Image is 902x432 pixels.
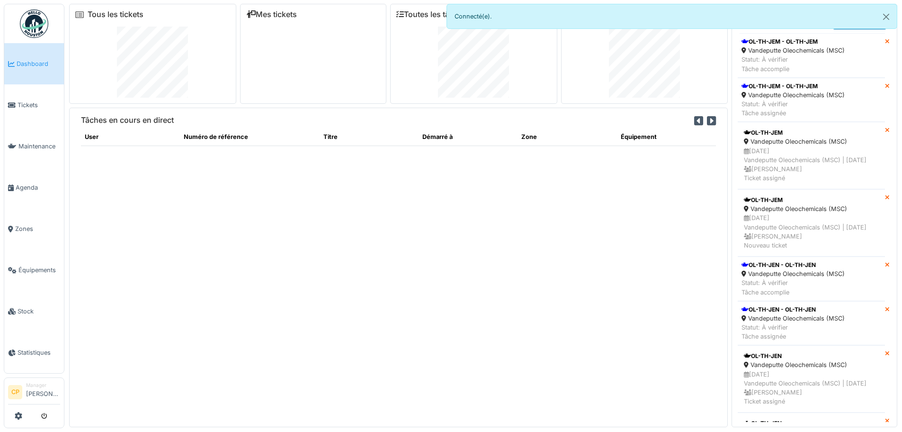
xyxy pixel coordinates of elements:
[741,323,845,341] div: Statut: À vérifier Tâche assignée
[741,269,845,278] div: Vandeputte Oleochemicals (MSC)
[741,37,845,46] div: OL-TH-JEM - OL-TH-JEM
[744,360,879,369] div: Vandeputte Oleochemicals (MSC)
[518,129,616,146] th: Zone
[26,382,60,389] div: Manager
[744,419,879,428] div: OL-TH-JEN
[18,142,60,151] span: Maintenance
[738,257,885,301] a: OL-TH-JEN - OL-TH-JEN Vandeputte Oleochemicals (MSC) Statut: À vérifierTâche accomplie
[738,33,885,78] a: OL-TH-JEM - OL-TH-JEM Vandeputte Oleochemicals (MSC) Statut: À vérifierTâche accomplie
[741,55,845,73] div: Statut: À vérifier Tâche accomplie
[18,307,60,316] span: Stock
[4,84,64,126] a: Tickets
[4,43,64,84] a: Dashboard
[738,122,885,189] a: OL-TH-JEM Vandeputte Oleochemicals (MSC) [DATE]Vandeputte Oleochemicals (MSC) | [DATE] [PERSON_NA...
[741,314,845,323] div: Vandeputte Oleochemicals (MSC)
[744,196,879,204] div: OL-TH-JEM
[4,126,64,167] a: Maintenance
[8,385,22,399] li: CP
[4,332,64,373] a: Statistiques
[8,382,60,404] a: CP Manager[PERSON_NAME]
[741,100,845,118] div: Statut: À vérifier Tâche assignée
[447,4,898,29] div: Connecté(e).
[875,4,897,29] button: Close
[741,91,845,100] div: Vandeputte Oleochemicals (MSC)
[26,382,60,402] li: [PERSON_NAME]
[81,116,174,125] h6: Tâches en cours en direct
[18,348,60,357] span: Statistiques
[4,249,64,291] a: Équipements
[744,204,879,213] div: Vandeputte Oleochemicals (MSC)
[180,129,320,146] th: Numéro de référence
[741,46,845,55] div: Vandeputte Oleochemicals (MSC)
[738,189,885,257] a: OL-TH-JEM Vandeputte Oleochemicals (MSC) [DATE]Vandeputte Oleochemicals (MSC) | [DATE] [PERSON_NA...
[20,9,48,38] img: Badge_color-CXgf-gQk.svg
[744,137,879,146] div: Vandeputte Oleochemicals (MSC)
[4,167,64,208] a: Agenda
[419,129,518,146] th: Démarré à
[738,301,885,346] a: OL-TH-JEN - OL-TH-JEN Vandeputte Oleochemicals (MSC) Statut: À vérifierTâche assignée
[744,147,879,183] div: [DATE] Vandeputte Oleochemicals (MSC) | [DATE] [PERSON_NAME] Ticket assigné
[85,133,98,140] span: translation missing: fr.shared.user
[88,10,143,19] a: Tous les tickets
[738,345,885,413] a: OL-TH-JEN Vandeputte Oleochemicals (MSC) [DATE]Vandeputte Oleochemicals (MSC) | [DATE] [PERSON_NA...
[18,101,60,110] span: Tickets
[741,261,845,269] div: OL-TH-JEN - OL-TH-JEN
[16,183,60,192] span: Agenda
[744,129,879,137] div: OL-TH-JEM
[15,224,60,233] span: Zones
[741,82,845,91] div: OL-TH-JEM - OL-TH-JEM
[744,370,879,406] div: [DATE] Vandeputte Oleochemicals (MSC) | [DATE] [PERSON_NAME] Ticket assigné
[4,208,64,249] a: Zones
[744,213,879,250] div: [DATE] Vandeputte Oleochemicals (MSC) | [DATE] [PERSON_NAME] Nouveau ticket
[741,305,845,314] div: OL-TH-JEN - OL-TH-JEN
[396,10,467,19] a: Toutes les tâches
[738,78,885,122] a: OL-TH-JEM - OL-TH-JEM Vandeputte Oleochemicals (MSC) Statut: À vérifierTâche assignée
[4,291,64,332] a: Stock
[18,266,60,275] span: Équipements
[741,278,845,296] div: Statut: À vérifier Tâche accomplie
[17,59,60,68] span: Dashboard
[246,10,297,19] a: Mes tickets
[320,129,419,146] th: Titre
[744,352,879,360] div: OL-TH-JEN
[617,129,716,146] th: Équipement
